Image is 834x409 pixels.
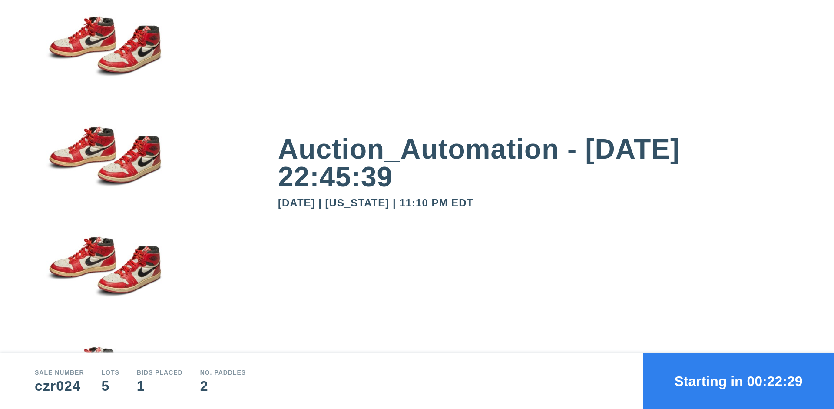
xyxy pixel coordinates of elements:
div: czr024 [35,379,84,393]
img: small [35,220,174,331]
div: Bids Placed [137,369,183,376]
div: Lots [102,369,119,376]
div: 5 [102,379,119,393]
div: 2 [200,379,246,393]
img: small [35,110,174,221]
div: No. Paddles [200,369,246,376]
div: 1 [137,379,183,393]
div: [DATE] | [US_STATE] | 11:10 PM EDT [278,198,799,208]
button: Starting in 00:22:29 [643,353,834,409]
div: Auction_Automation - [DATE] 22:45:39 [278,135,799,191]
div: Sale number [35,369,84,376]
